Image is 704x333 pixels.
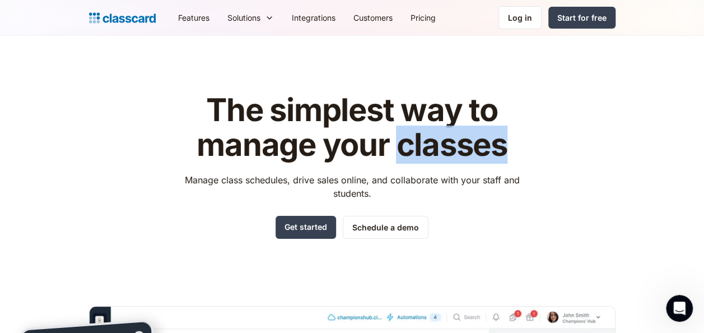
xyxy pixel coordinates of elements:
[666,295,693,322] iframe: Intercom live chat
[283,5,344,30] a: Integrations
[174,93,530,162] h1: The simplest way to manage your classes
[169,5,218,30] a: Features
[343,216,428,239] a: Schedule a demo
[276,216,336,239] a: Get started
[508,12,532,24] div: Log in
[557,12,607,24] div: Start for free
[89,10,156,26] a: home
[344,5,402,30] a: Customers
[218,5,283,30] div: Solutions
[548,7,616,29] a: Start for free
[498,6,542,29] a: Log in
[174,173,530,200] p: Manage class schedules, drive sales online, and collaborate with your staff and students.
[227,12,260,24] div: Solutions
[402,5,445,30] a: Pricing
